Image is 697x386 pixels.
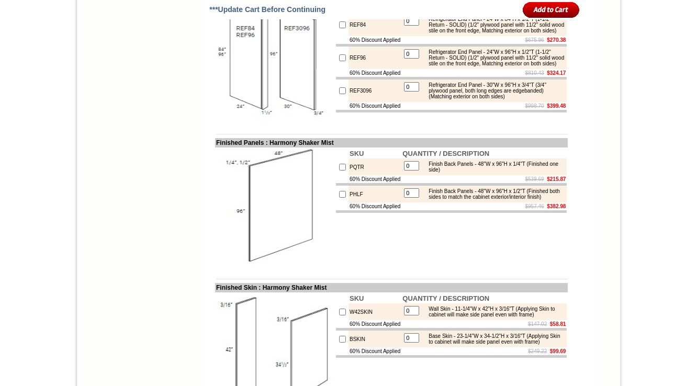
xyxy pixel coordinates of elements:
td: 60% Discount Applied [348,202,401,210]
b: Price Sheet View in PDF Format [12,4,85,10]
img: Refrigerator End Panel [216,4,334,121]
td: Bellmonte Maple [147,48,173,58]
img: spacer.gif [173,29,175,30]
td: REF84 [348,14,401,36]
b: $324.17 [547,70,566,76]
img: pdf.png [2,3,10,11]
div: Wall Skin - 11-1/4"W x 42"H x 3/16"T (Applying Skin to cabinet will make side panel even with frame) [423,306,564,317]
td: Finished Skin : Harmony Shaker Mist [215,283,568,292]
div: Base Skin - 23-1/4"W x 34-1/2"H x 3/16"T (Applying Skin to cabinet will make side panel even with... [423,333,564,345]
b: $382.98 [547,203,566,209]
td: PQTR [348,158,401,175]
td: 60% Discount Applied [348,69,401,77]
b: SKU [350,294,364,302]
div: Refrigerator End Panel - 30"W x 96"H x 3/4"T (3/4" plywood panel, both long edges are edgebanded)... [423,82,564,99]
td: W42SKIN [348,303,401,320]
td: 60% Discount Applied [348,175,401,183]
b: SKU [350,150,364,157]
td: 60% Discount Applied [348,347,401,355]
b: $215.87 [547,176,566,182]
td: Finished Panels : Harmony Shaker Mist [215,138,568,147]
s: $957.46 [525,203,544,209]
img: spacer.gif [145,29,147,30]
td: REF3096 [348,80,401,102]
td: [PERSON_NAME] White Shaker [85,48,117,59]
s: $539.69 [525,176,544,182]
td: Alabaster Shaker [28,48,55,58]
img: Finished Panels [216,149,334,266]
td: BSKIN [348,331,401,347]
img: spacer.gif [83,29,85,30]
div: Refrigerator End Panel - 24"W x 96"H x 1/2"T (1-1/2" Return - SOLID) (1/2" plywood panel with 11/... [423,49,564,66]
td: Baycreek Gray [118,48,145,58]
b: $270.38 [547,37,566,43]
td: 60% Discount Applied [348,36,401,44]
img: spacer.gif [55,29,57,30]
s: $147.02 [528,321,547,327]
td: REF96 [348,47,401,69]
td: 60% Discount Applied [348,102,401,110]
input: Add to Cart [523,1,580,18]
a: Price Sheet View in PDF Format [12,2,85,10]
s: $249.22 [528,348,547,354]
div: Finish Back Panels - 48"W x 96"H x 1/2"T (Finished both sides to match the cabinet exterior/inter... [423,188,564,200]
s: $998.70 [525,103,544,109]
b: $58.81 [550,321,566,327]
b: $399.48 [547,103,566,109]
div: Refrigerator End Panel - 24"W x 84"H x 1/2"T (1-1/2" Return - SOLID) (1/2" plywood panel with 11/... [423,16,564,33]
b: QUANTITY / DESCRIPTION [402,294,489,302]
s: $810.43 [525,70,544,76]
s: $675.96 [525,37,544,43]
td: Altmann Yellow Walnut [57,48,83,59]
td: Belton Blue Shaker [175,48,201,59]
div: Finish Back Panels - 48"W x 96"H x 1/4"T (Finished one side) [423,161,564,173]
b: QUANTITY / DESCRIPTION [402,150,489,157]
td: 60% Discount Applied [348,320,401,328]
span: ***Update Cart Before Continuing [209,5,325,14]
td: PHLF [348,186,401,202]
b: $99.69 [550,348,566,354]
img: spacer.gif [27,29,28,30]
img: spacer.gif [117,29,118,30]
